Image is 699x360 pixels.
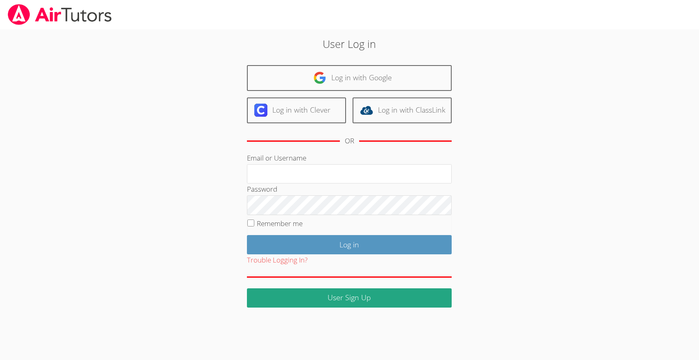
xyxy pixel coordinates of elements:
a: User Sign Up [247,288,452,308]
a: Log in with ClassLink [353,97,452,123]
img: airtutors_banner-c4298cdbf04f3fff15de1276eac7730deb9818008684d7c2e4769d2f7ddbe033.png [7,4,113,25]
label: Remember me [257,219,303,228]
img: clever-logo-6eab21bc6e7a338710f1a6ff85c0baf02591cd810cc4098c63d3a4b26e2feb20.svg [254,104,267,117]
h2: User Log in [161,36,538,52]
div: OR [345,135,354,147]
button: Trouble Logging In? [247,254,308,266]
label: Email or Username [247,153,306,163]
label: Password [247,184,277,194]
input: Log in [247,235,452,254]
a: Log in with Google [247,65,452,91]
a: Log in with Clever [247,97,346,123]
img: google-logo-50288ca7cdecda66e5e0955fdab243c47b7ad437acaf1139b6f446037453330a.svg [313,71,326,84]
img: classlink-logo-d6bb404cc1216ec64c9a2012d9dc4662098be43eaf13dc465df04b49fa7ab582.svg [360,104,373,117]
